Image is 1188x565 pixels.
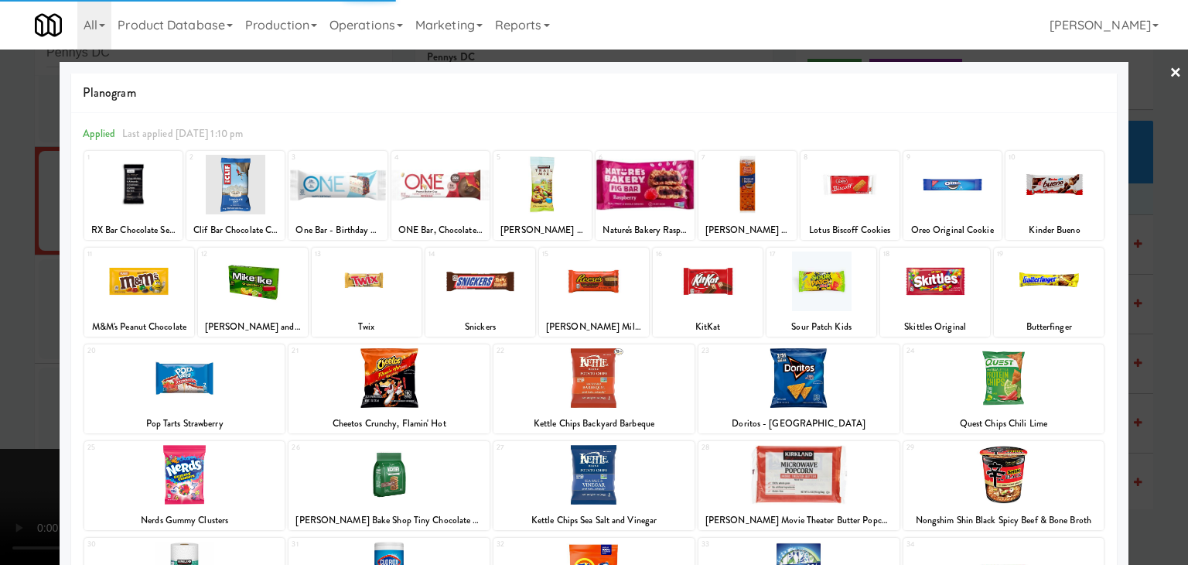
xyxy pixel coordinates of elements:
[883,248,935,261] div: 18
[653,317,763,337] div: KitKat
[84,414,285,433] div: Pop Tarts Strawberry
[292,441,389,454] div: 26
[496,511,692,530] div: Kettle Chips Sea Salt and Vinegar
[394,221,487,240] div: ONE Bar, Chocolate Peanut Butter Cup
[698,511,900,530] div: [PERSON_NAME] Movie Theater Butter Popcorn
[599,151,645,164] div: 6
[83,126,116,141] span: Applied
[496,414,692,433] div: Kettle Chips Backyard Barbeque
[656,248,708,261] div: 16
[880,317,990,337] div: Skittles Original
[496,221,589,240] div: [PERSON_NAME] Trail Mix
[87,511,283,530] div: Nerds Gummy Clusters
[315,248,367,261] div: 13
[539,248,649,337] div: 15[PERSON_NAME] Milk Chocolate Peanut Butter
[769,317,874,337] div: Sour Patch Kids
[312,317,422,337] div: Twix
[189,151,236,164] div: 2
[906,414,1102,433] div: Quest Chips Chili Lime
[497,441,594,454] div: 27
[996,317,1101,337] div: Butterfinger
[493,511,695,530] div: Kettle Chips Sea Salt and Vinegar
[701,414,897,433] div: Doritos - [GEOGRAPHIC_DATA]
[391,151,490,240] div: 4ONE Bar, Chocolate Peanut Butter Cup
[493,151,592,240] div: 5[PERSON_NAME] Trail Mix
[702,441,799,454] div: 28
[87,441,185,454] div: 25
[288,414,490,433] div: Cheetos Crunchy, Flamin' Hot
[596,151,694,240] div: 6Nature's Bakery Raspberry Fig Bar
[122,126,244,141] span: Last applied [DATE] 1:10 pm
[766,317,876,337] div: Sour Patch Kids
[314,317,419,337] div: Twix
[87,151,134,164] div: 1
[882,317,988,337] div: Skittles Original
[766,248,876,337] div: 17Sour Patch Kids
[701,511,897,530] div: [PERSON_NAME] Movie Theater Butter Popcorn
[698,414,900,433] div: Doritos - [GEOGRAPHIC_DATA]
[291,221,384,240] div: One Bar - Birthday Cake
[84,441,285,530] div: 25Nerds Gummy Clusters
[801,221,899,240] div: Lotus Biscoff Cookies
[84,151,183,240] div: 1RX Bar Chocolate Sea Salt
[84,221,183,240] div: RX Bar Chocolate Sea Salt
[497,344,594,358] div: 22
[292,151,338,164] div: 3
[493,344,695,433] div: 22Kettle Chips Backyard Barbeque
[497,538,594,551] div: 32
[803,221,896,240] div: Lotus Biscoff Cookies
[701,221,794,240] div: [PERSON_NAME] Toast Chee Peanut Butter
[35,12,62,39] img: Micromart
[200,317,306,337] div: [PERSON_NAME] and [PERSON_NAME] Original
[288,441,490,530] div: 26[PERSON_NAME] Bake Shop Tiny Chocolate Chip Cookies
[903,221,1002,240] div: Oreo Original Cookie
[1169,50,1182,98] a: ×
[702,538,799,551] div: 33
[493,221,592,240] div: [PERSON_NAME] Trail Mix
[186,221,285,240] div: Clif Bar Chocolate Chip
[653,248,763,337] div: 16KitKat
[84,511,285,530] div: Nerds Gummy Clusters
[542,248,594,261] div: 15
[541,317,647,337] div: [PERSON_NAME] Milk Chocolate Peanut Butter
[312,248,422,337] div: 13Twix
[903,344,1104,433] div: 24Quest Chips Chili Lime
[906,151,953,164] div: 9
[698,151,797,240] div: 7[PERSON_NAME] Toast Chee Peanut Butter
[292,538,389,551] div: 31
[288,344,490,433] div: 21Cheetos Crunchy, Flamin' Hot
[598,221,691,240] div: Nature's Bakery Raspberry Fig Bar
[87,538,185,551] div: 30
[291,511,487,530] div: [PERSON_NAME] Bake Shop Tiny Chocolate Chip Cookies
[428,248,480,261] div: 14
[698,441,900,530] div: 28[PERSON_NAME] Movie Theater Butter Popcorn
[497,151,543,164] div: 5
[906,221,999,240] div: Oreo Original Cookie
[87,221,180,240] div: RX Bar Chocolate Sea Salt
[596,221,694,240] div: Nature's Bakery Raspberry Fig Bar
[288,151,387,240] div: 3One Bar - Birthday Cake
[84,344,285,433] div: 20Pop Tarts Strawberry
[291,414,487,433] div: Cheetos Crunchy, Flamin' Hot
[997,248,1049,261] div: 19
[906,511,1102,530] div: Nongshim Shin Black Spicy Beef & Bone Broth
[906,441,1004,454] div: 29
[292,344,389,358] div: 21
[539,317,649,337] div: [PERSON_NAME] Milk Chocolate Peanut Butter
[425,248,535,337] div: 14Snickers
[288,221,387,240] div: One Bar - Birthday Cake
[83,81,1105,104] span: Planogram
[770,248,821,261] div: 17
[198,248,308,337] div: 12[PERSON_NAME] and [PERSON_NAME] Original
[1009,151,1055,164] div: 10
[994,317,1104,337] div: Butterfinger
[906,344,1004,358] div: 24
[903,414,1104,433] div: Quest Chips Chili Lime
[903,441,1104,530] div: 29Nongshim Shin Black Spicy Beef & Bone Broth
[87,317,192,337] div: M&M's Peanut Chocolate
[288,511,490,530] div: [PERSON_NAME] Bake Shop Tiny Chocolate Chip Cookies
[903,151,1002,240] div: 9Oreo Original Cookie
[880,248,990,337] div: 18Skittles Original
[84,317,194,337] div: M&M's Peanut Chocolate
[698,344,900,433] div: 23Doritos - [GEOGRAPHIC_DATA]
